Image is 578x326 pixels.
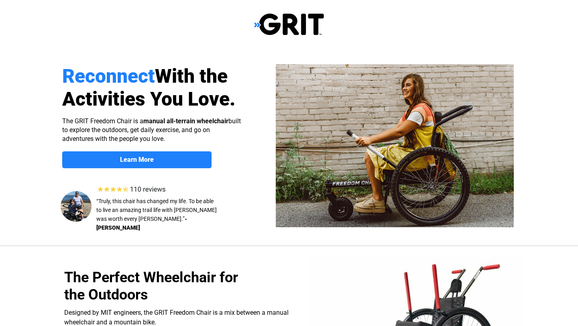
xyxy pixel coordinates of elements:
[64,269,238,303] span: The Perfect Wheelchair for the Outdoors
[62,117,241,143] span: The GRIT Freedom Chair is a built to explore the outdoors, get daily exercise, and go on adventur...
[96,198,217,222] span: “Truly, this chair has changed my life. To be able to live an amazing trail life with [PERSON_NAM...
[62,65,155,88] span: Reconnect
[155,65,228,88] span: With the
[62,151,212,168] a: Learn More
[143,117,228,125] strong: manual all-terrain wheelchair
[64,309,289,326] span: Designed by MIT engineers, the GRIT Freedom Chair is a mix between a manual wheelchair and a moun...
[120,156,154,163] strong: Learn More
[62,88,236,110] span: Activities You Love.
